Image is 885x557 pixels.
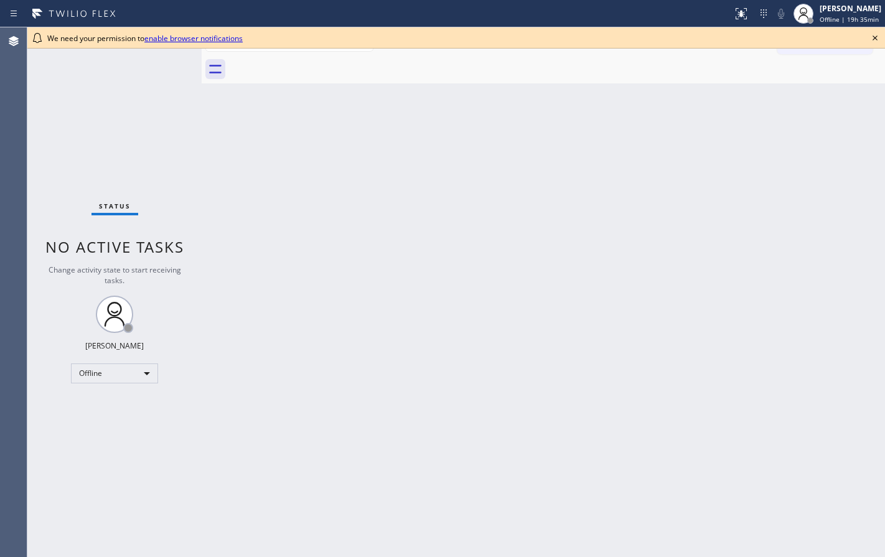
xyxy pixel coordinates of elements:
[820,15,879,24] span: Offline | 19h 35min
[45,236,184,257] span: No active tasks
[772,5,790,22] button: Mute
[820,3,881,14] div: [PERSON_NAME]
[71,363,158,383] div: Offline
[47,33,243,44] span: We need your permission to
[144,33,243,44] a: enable browser notifications
[99,202,131,210] span: Status
[49,264,181,286] span: Change activity state to start receiving tasks.
[85,340,144,351] div: [PERSON_NAME]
